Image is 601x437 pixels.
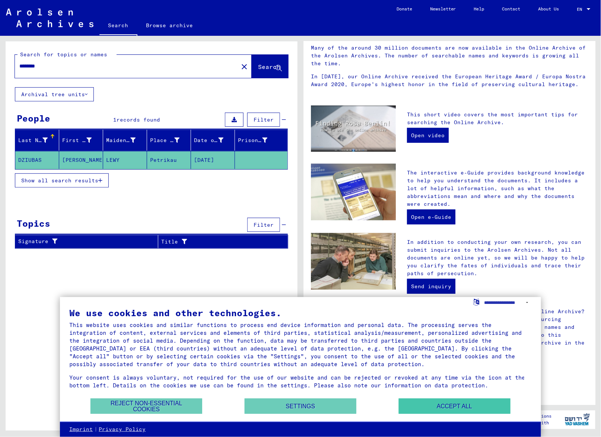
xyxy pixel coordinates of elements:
div: Your consent is always voluntary, not required for the use of our website and can be rejected or ... [69,374,531,389]
mat-cell: [PERSON_NAME] [59,151,103,169]
button: Settings [245,399,356,414]
p: The interactive e-Guide provides background knowledge to help you understand the documents. It in... [407,169,588,208]
div: Title [161,238,270,246]
mat-cell: Petrikau [147,151,191,169]
button: Filter [247,113,280,127]
div: Title [161,236,279,248]
a: Imprint [69,426,93,433]
a: Privacy Policy [99,426,146,433]
mat-cell: LEWY [103,151,147,169]
a: Open video [407,128,449,143]
div: Place of Birth [150,134,191,146]
span: records found [117,116,160,123]
span: EN [577,7,585,12]
p: Many of the around 30 million documents are now available in the Online Archive of the Arolsen Ar... [311,44,588,67]
p: In addition to conducting your own research, you can submit inquiries to the Arolsen Archives. No... [407,238,588,277]
div: Maiden Name [106,136,136,144]
mat-header-cell: First Name [59,130,103,151]
div: Last Name [18,134,59,146]
div: Topics [17,217,50,230]
a: Open e-Guide [407,210,455,224]
img: yv_logo.png [563,410,591,429]
mat-header-cell: Prisoner # [235,130,287,151]
button: Filter [247,218,280,232]
p: In [DATE], our Online Archive received the European Heritage Award / Europa Nostra Award 2020, Eu... [311,73,588,88]
img: video.jpg [311,106,396,152]
a: Search [99,16,137,36]
div: People [17,111,50,125]
div: Date of Birth [194,134,235,146]
mat-cell: [DATE] [191,151,235,169]
img: Arolsen_neg.svg [6,9,93,27]
span: Filter [254,221,274,228]
button: Clear [237,59,252,74]
a: Send inquiry [407,279,455,294]
div: First Name [62,136,92,144]
span: Filter [254,116,274,123]
mat-header-cell: Place of Birth [147,130,191,151]
div: This website uses cookies and similar functions to process end device information and personal da... [69,321,531,368]
span: Show all search results [21,177,98,184]
div: Maiden Name [106,134,147,146]
button: Reject non-essential cookies [90,399,202,414]
div: Date of Birth [194,136,223,144]
button: Accept all [399,399,511,414]
span: 1 [113,116,117,123]
mat-header-cell: Date of Birth [191,130,235,151]
button: Archival tree units [15,87,94,101]
mat-icon: close [240,62,249,71]
mat-header-cell: Maiden Name [103,130,147,151]
mat-header-cell: Last Name [15,130,59,151]
button: Search [252,55,288,78]
div: Signature [18,238,149,245]
mat-label: Search for topics or names [20,51,107,58]
div: Signature [18,236,158,248]
div: Prisoner # [238,136,267,144]
a: Browse archive [137,16,202,34]
p: This short video covers the most important tips for searching the Online Archive. [407,111,588,126]
mat-cell: DZIUBAS [15,151,59,169]
div: Last Name [18,136,48,144]
div: We use cookies and other technologies. [69,308,531,317]
div: Place of Birth [150,136,179,144]
img: inquiries.jpg [311,233,396,290]
div: First Name [62,134,103,146]
button: Show all search results [15,173,109,188]
img: eguide.jpg [311,164,396,220]
div: Prisoner # [238,134,279,146]
span: Search [258,63,280,70]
